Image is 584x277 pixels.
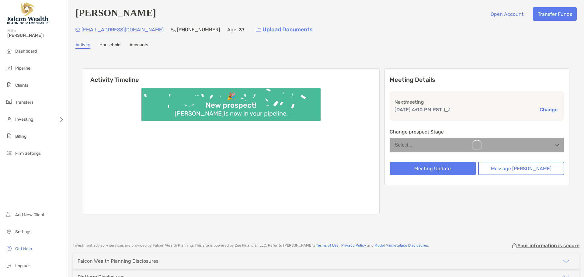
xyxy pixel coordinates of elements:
img: button icon [256,28,261,32]
img: communication type [444,107,450,112]
p: Next meeting [395,98,559,106]
img: settings icon [5,228,13,235]
img: get-help icon [5,245,13,252]
img: Falcon Wealth Planning Logo [7,2,50,24]
span: Firm Settings [15,151,41,156]
a: Household [99,42,120,49]
a: Model Marketplace Disclosures [374,243,428,248]
button: Change [538,106,559,113]
span: Settings [15,229,31,234]
a: Activity [75,42,90,49]
span: Add New Client [15,212,44,217]
div: 🎉 [224,92,238,101]
img: Phone Icon [171,27,176,32]
button: Message [PERSON_NAME] [478,162,564,175]
p: Age [227,26,236,33]
img: Email Icon [75,28,80,32]
span: Pipeline [15,66,30,71]
p: Meeting Details [390,76,564,84]
p: Your information is secure [517,243,579,248]
img: icon arrow [562,258,570,265]
div: New prospect! [203,101,259,110]
span: [PERSON_NAME]! [7,33,64,38]
a: Privacy Policy [341,243,366,248]
p: [DATE] 4:00 PM PST [395,106,442,113]
a: Accounts [130,42,148,49]
img: firm-settings icon [5,149,13,157]
img: logout icon [5,262,13,269]
button: Meeting Update [390,162,476,175]
p: 37 [239,26,245,33]
div: [PERSON_NAME] is now in your pipeline. [172,110,290,117]
span: Investing [15,117,33,122]
img: investing icon [5,115,13,123]
p: Change prospect Stage [390,128,564,136]
a: Terms of Use [316,243,339,248]
p: [PHONE_NUMBER] [177,26,220,33]
div: Falcon Wealth Planning Disclosures [78,258,158,264]
img: dashboard icon [5,47,13,54]
span: Get Help [15,246,32,251]
img: transfers icon [5,98,13,106]
img: add_new_client icon [5,211,13,218]
h6: Activity Timeline [83,69,379,83]
img: pipeline icon [5,64,13,71]
button: Transfer Funds [533,7,577,21]
span: Clients [15,83,28,88]
img: billing icon [5,132,13,140]
span: Dashboard [15,49,37,54]
h4: [PERSON_NAME] [75,7,156,21]
p: [EMAIL_ADDRESS][DOMAIN_NAME] [82,26,164,33]
button: Open Account [486,7,528,21]
span: Log out [15,263,30,268]
p: Investment advisory services are provided by Falcon Wealth Planning . This site is powered by Zoe... [73,243,429,248]
img: clients icon [5,81,13,88]
span: Transfers [15,100,33,105]
span: Billing [15,134,26,139]
a: Upload Documents [252,23,317,36]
